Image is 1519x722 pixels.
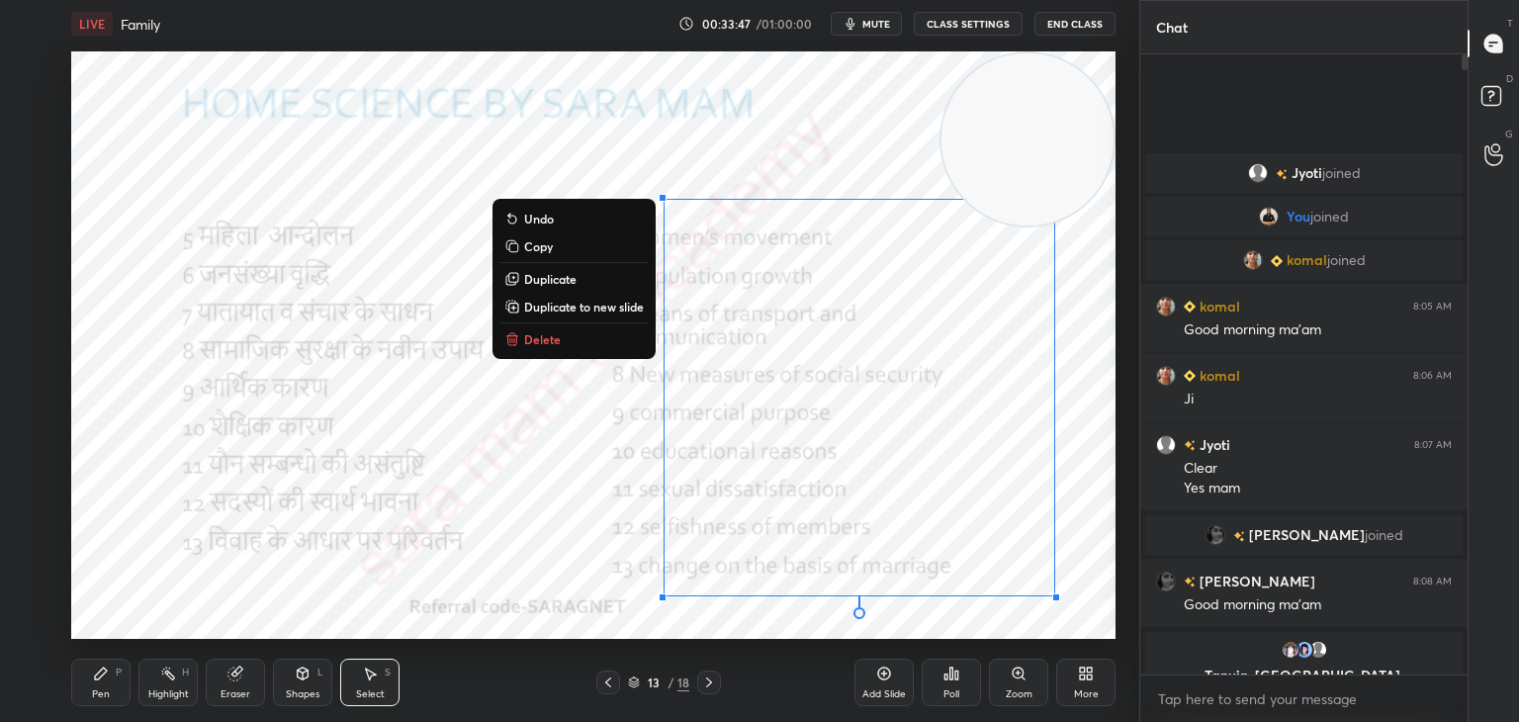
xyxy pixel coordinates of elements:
[1505,127,1513,141] p: G
[1196,571,1315,591] h6: [PERSON_NAME]
[1140,149,1468,676] div: grid
[1295,640,1314,660] img: 72393776_AD72BC16-606C-4BE7-99AD-CE215993D825.png
[92,689,110,699] div: Pen
[524,299,644,315] p: Duplicate to new slide
[1327,252,1366,268] span: joined
[1287,252,1327,268] span: komal
[1034,12,1116,36] button: End Class
[1196,365,1240,386] h6: komal
[1271,255,1283,267] img: Learner_Badge_beginner_1_8b307cf2a0.svg
[644,677,664,688] div: 13
[500,295,648,318] button: Duplicate to new slide
[121,15,160,34] h4: Family
[1308,640,1328,660] img: default.png
[356,689,385,699] div: Select
[71,12,113,36] div: LIVE
[286,689,319,699] div: Shapes
[1184,301,1196,313] img: Learner_Badge_beginner_1_8b307cf2a0.svg
[500,327,648,351] button: Delete
[862,17,890,31] span: mute
[1184,595,1452,615] div: Good morning ma'am
[1243,250,1263,270] img: b5a711044323437b8cef5357bd014852.jpg
[1156,297,1176,316] img: b5a711044323437b8cef5357bd014852.jpg
[1276,169,1288,180] img: no-rating-badge.077c3623.svg
[1184,440,1196,451] img: no-rating-badge.077c3623.svg
[524,331,561,347] p: Delete
[1365,527,1403,543] span: joined
[385,668,391,677] div: S
[1184,459,1452,479] div: Clear
[500,267,648,291] button: Duplicate
[524,238,553,254] p: Copy
[1196,296,1240,316] h6: komal
[1196,434,1230,455] h6: Jyoti
[1414,439,1452,451] div: 8:07 AM
[1413,301,1452,313] div: 8:05 AM
[317,668,323,677] div: L
[1184,577,1196,587] img: no-rating-badge.077c3623.svg
[862,689,906,699] div: Add Slide
[831,12,902,36] button: mute
[1206,525,1225,545] img: 3
[1184,320,1452,340] div: Good morning ma'am
[182,668,189,677] div: H
[1156,435,1176,455] img: default.png
[1259,207,1279,226] img: ac1245674e8d465aac1aa0ff8abd4772.jpg
[500,207,648,230] button: Undo
[116,668,122,677] div: P
[1249,527,1365,543] span: [PERSON_NAME]
[524,271,577,287] p: Duplicate
[500,234,648,258] button: Copy
[943,689,959,699] div: Poll
[677,674,689,691] div: 18
[1184,370,1196,382] img: Learner_Badge_beginner_1_8b307cf2a0.svg
[524,211,554,226] p: Undo
[1184,390,1452,409] div: Ji
[1074,689,1099,699] div: More
[1287,209,1310,225] span: You
[1156,366,1176,386] img: b5a711044323437b8cef5357bd014852.jpg
[1233,531,1245,542] img: no-rating-badge.077c3623.svg
[221,689,250,699] div: Eraser
[1310,209,1349,225] span: joined
[1156,572,1176,591] img: 3
[1507,16,1513,31] p: T
[1006,689,1032,699] div: Zoom
[668,677,673,688] div: /
[1413,576,1452,587] div: 8:08 AM
[1292,165,1322,181] span: Jyoti
[1322,165,1361,181] span: joined
[1413,370,1452,382] div: 8:06 AM
[1140,1,1204,53] p: Chat
[1157,668,1451,699] p: Tanuja, [GEOGRAPHIC_DATA], [PERSON_NAME]
[914,12,1023,36] button: CLASS SETTINGS
[1248,163,1268,183] img: default.png
[1184,479,1452,498] div: Yes mam
[148,689,189,699] div: Highlight
[1506,71,1513,86] p: D
[1281,640,1300,660] img: 3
